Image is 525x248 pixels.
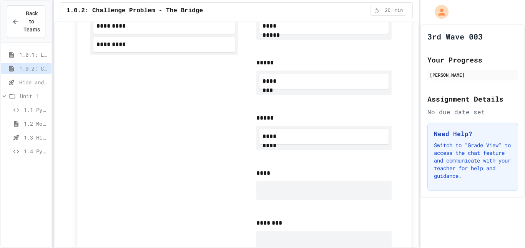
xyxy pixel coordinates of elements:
span: 1.0.1: Learning to Solve Hard Problems [19,51,48,59]
span: 1.4 Python (in Groups) [24,147,48,155]
h2: Assignment Details [427,94,518,104]
span: Back to Teams [23,10,40,34]
span: min [395,8,403,14]
h3: Need Help? [434,129,512,138]
h1: 3rd Wave 003 [427,31,483,42]
span: 1.0.2: Challenge Problem - The Bridge [66,6,203,15]
span: Hide and Seek - SUB [19,78,48,86]
span: 1.1 Python with Turtle [24,106,48,114]
span: 1.0.2: Challenge Problem - The Bridge [19,64,48,72]
span: Unit 1 [20,92,48,100]
h2: Your Progress [427,54,518,65]
p: Switch to "Grade View" to access the chat feature and communicate with your teacher for help and ... [434,141,512,180]
div: My Account [427,3,450,21]
span: 20 [382,8,394,14]
span: 1.2 More Python (using Turtle) [24,120,48,128]
div: No due date set [427,107,518,117]
span: 1.3 Hide and Seek [24,133,48,141]
button: Back to Teams [7,5,45,38]
div: [PERSON_NAME] [430,71,516,78]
